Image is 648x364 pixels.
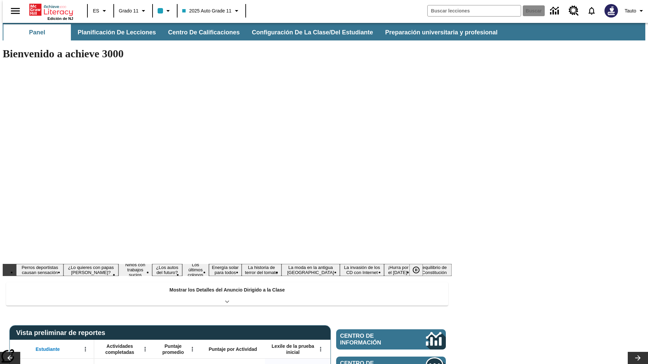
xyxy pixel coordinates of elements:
span: Puntaje promedio [157,343,189,355]
div: Subbarra de navegación [3,24,504,40]
div: Mostrar los Detalles del Anuncio Dirigido a la Clase [6,282,448,306]
span: Vista preliminar de reportes [16,329,109,337]
span: Puntaje por Actividad [209,346,257,352]
div: Pausar [409,264,430,276]
span: Grado 11 [119,7,138,14]
button: Diapositiva 4 ¿Los autos del futuro? [152,264,182,276]
button: Carrusel de lecciones, seguir [628,352,648,364]
input: Buscar campo [428,5,521,16]
span: Actividades completadas [98,343,142,355]
button: Abrir menú [187,344,197,354]
button: Abrir menú [80,344,90,354]
span: 2025 Auto Grade 11 [182,7,231,14]
button: Diapositiva 3 Niños con trabajos sucios [118,261,152,278]
button: El color de la clase es azul claro. Cambiar el color de la clase. [155,5,175,17]
span: Lexile de la prueba inicial [268,343,318,355]
button: Clase: 2025 Auto Grade 11, Selecciona una clase [180,5,243,17]
button: Planificación de lecciones [72,24,161,40]
h1: Bienvenido a achieve 3000 [3,48,452,60]
button: Centro de calificaciones [163,24,245,40]
div: Portada [29,2,73,21]
button: Panel [3,24,71,40]
button: Abrir menú [140,344,150,354]
button: Pausar [409,264,423,276]
button: Abrir el menú lateral [5,1,25,21]
button: Lenguaje: ES, Selecciona un idioma [90,5,111,17]
img: Avatar [604,4,618,18]
span: ES [93,7,99,14]
a: Centro de recursos, Se abrirá en una pestaña nueva. [565,2,583,20]
button: Diapositiva 11 El equilibrio de la Constitución [412,264,452,276]
button: Diapositiva 1 Perros deportistas causan sensación [16,264,63,276]
button: Escoja un nuevo avatar [600,2,622,20]
span: Tauto [625,7,636,14]
button: Diapositiva 2 ¿Lo quieres con papas fritas? [63,264,118,276]
button: Diapositiva 7 La historia de terror del tomate [242,264,281,276]
button: Abrir menú [316,344,326,354]
button: Diapositiva 5 Los últimos colonos [182,261,209,278]
button: Grado: Grado 11, Elige un grado [116,5,150,17]
span: Edición de NJ [48,17,73,21]
p: Mostrar los Detalles del Anuncio Dirigido a la Clase [169,286,285,294]
button: Diapositiva 10 ¡Hurra por el Día de la Constitución! [384,264,412,276]
a: Centro de información [336,329,446,350]
a: Notificaciones [583,2,600,20]
div: Subbarra de navegación [3,23,645,40]
button: Configuración de la clase/del estudiante [246,24,378,40]
button: Diapositiva 8 La moda en la antigua Roma [281,264,340,276]
a: Portada [29,3,73,17]
span: Estudiante [36,346,60,352]
button: Diapositiva 6 Energía solar para todos [209,264,242,276]
span: Centro de información [340,333,403,346]
button: Perfil/Configuración [622,5,648,17]
button: Preparación universitaria y profesional [380,24,503,40]
button: Diapositiva 9 La invasión de los CD con Internet [340,264,384,276]
a: Centro de información [546,2,565,20]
